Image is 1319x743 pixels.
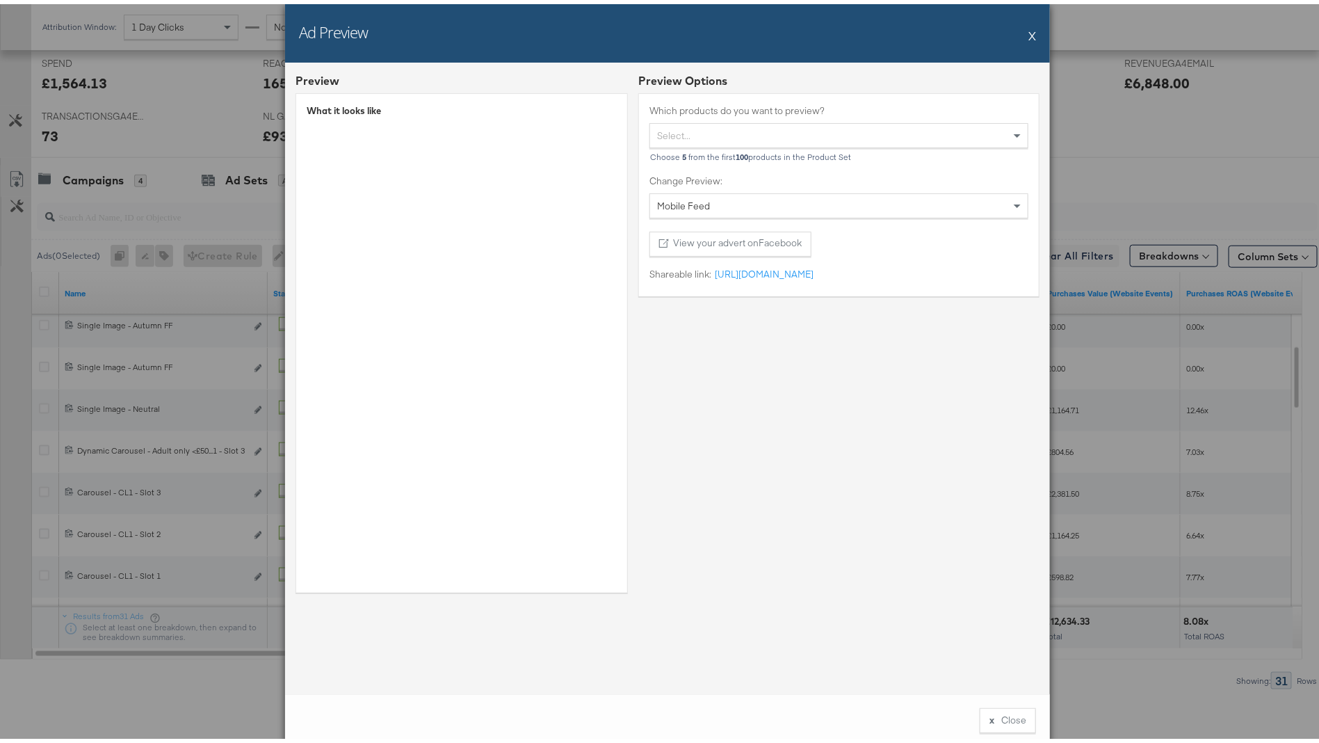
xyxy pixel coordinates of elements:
label: Which products do you want to preview? [649,100,1028,113]
div: x [989,710,994,723]
a: [URL][DOMAIN_NAME] [711,264,814,277]
span: Mobile Feed [657,195,710,208]
div: Preview Options [638,69,1039,85]
label: Shareable link: [649,264,711,277]
b: 5 [682,147,686,158]
button: X [1028,17,1036,45]
h2: Ad Preview [299,17,368,38]
button: xClose [980,704,1036,729]
div: Preview [296,69,339,85]
div: What it looks like [307,100,617,113]
label: Change Preview: [649,170,1028,184]
div: Choose from the first products in the Product Set [649,148,1028,158]
div: Select... [650,120,1028,143]
b: 100 [736,147,748,158]
button: View your advert onFacebook [649,227,811,253]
